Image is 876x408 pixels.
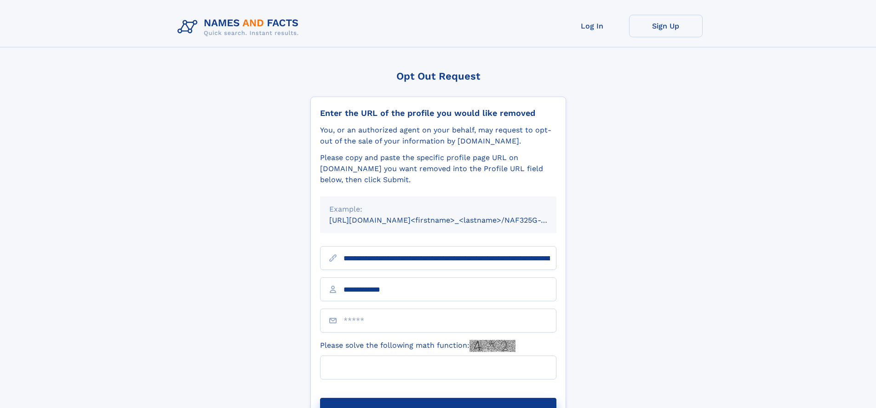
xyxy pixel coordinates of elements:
div: Example: [329,204,547,215]
div: Opt Out Request [310,70,566,82]
div: Enter the URL of the profile you would like removed [320,108,556,118]
div: Please copy and paste the specific profile page URL on [DOMAIN_NAME] you want removed into the Pr... [320,152,556,185]
label: Please solve the following math function: [320,340,515,352]
a: Sign Up [629,15,703,37]
img: Logo Names and Facts [174,15,306,40]
a: Log In [555,15,629,37]
small: [URL][DOMAIN_NAME]<firstname>_<lastname>/NAF325G-xxxxxxxx [329,216,574,224]
div: You, or an authorized agent on your behalf, may request to opt-out of the sale of your informatio... [320,125,556,147]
